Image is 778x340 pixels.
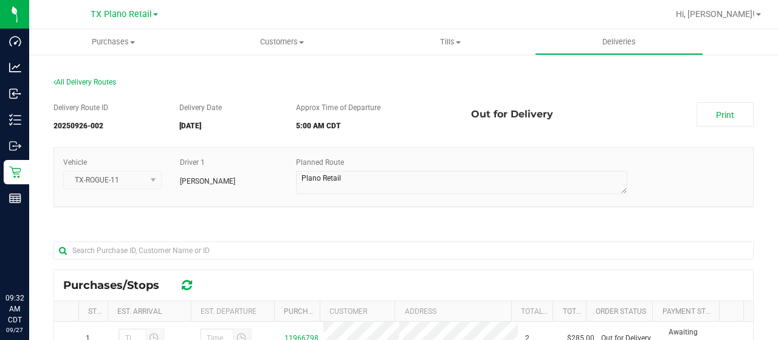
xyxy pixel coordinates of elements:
[9,166,21,178] inline-svg: Retail
[5,325,24,335] p: 09/27
[320,301,394,322] th: Customer
[9,88,21,100] inline-svg: Inbound
[9,192,21,204] inline-svg: Reports
[198,29,366,55] a: Customers
[180,157,205,168] label: Driver 1
[366,29,534,55] a: Tills
[563,307,585,316] a: Total
[63,279,171,292] span: Purchases/Stops
[367,36,534,47] span: Tills
[180,176,235,187] span: [PERSON_NAME]
[586,36,652,47] span: Deliveries
[663,307,723,316] a: Payment Status
[676,9,755,19] span: Hi, [PERSON_NAME]!
[296,157,344,168] label: Planned Route
[9,35,21,47] inline-svg: Dashboard
[91,9,152,19] span: TX Plano Retail
[53,102,108,113] label: Delivery Route ID
[53,78,116,86] span: All Delivery Routes
[697,102,754,127] a: Print Manifest
[9,114,21,126] inline-svg: Inventory
[9,140,21,152] inline-svg: Outbound
[117,307,162,316] a: Est. Arrival
[471,102,553,127] span: Out for Delivery
[53,241,754,260] input: Search Purchase ID, Customer Name or ID
[511,301,553,322] th: Total Order Lines
[5,293,24,325] p: 09:32 AM CDT
[179,122,278,130] h5: [DATE]
[198,36,365,47] span: Customers
[63,157,87,168] label: Vehicle
[53,122,103,130] strong: 20250926-002
[535,29,703,55] a: Deliveries
[29,29,198,55] a: Purchases
[191,301,274,322] th: Est. Departure
[296,122,453,130] h5: 5:00 AM CDT
[9,61,21,74] inline-svg: Analytics
[88,307,112,316] a: Stop #
[296,102,380,113] label: Approx Time of Departure
[394,301,511,322] th: Address
[179,102,222,113] label: Delivery Date
[29,36,198,47] span: Purchases
[596,307,646,316] a: Order Status
[284,307,330,316] a: Purchase ID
